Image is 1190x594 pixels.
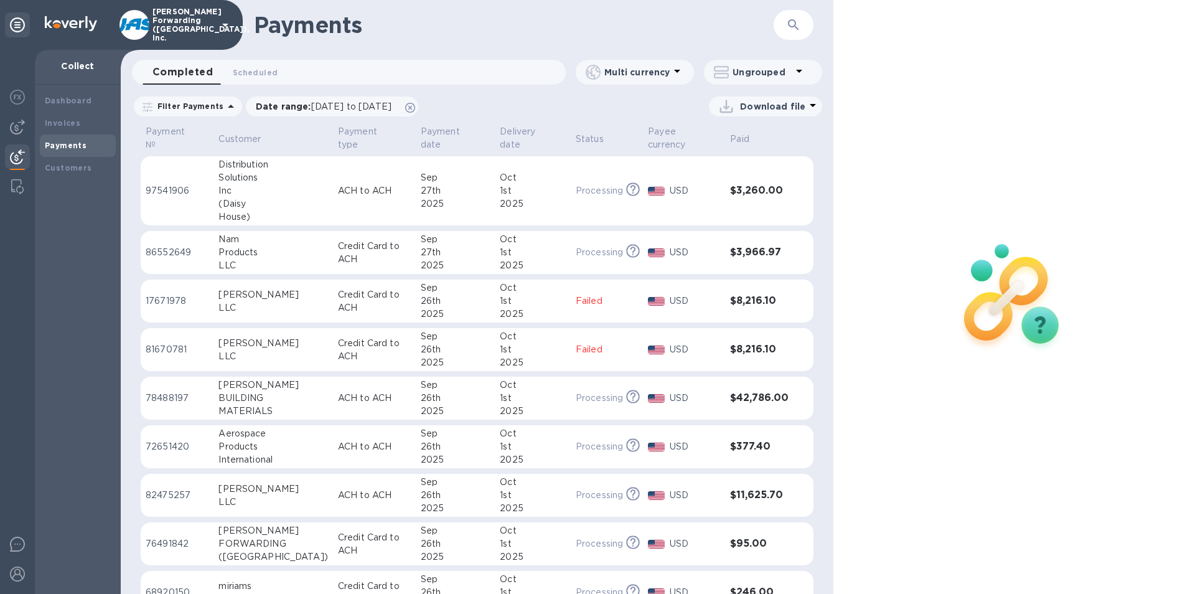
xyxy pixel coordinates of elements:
div: 26th [421,440,490,453]
div: 2025 [421,453,490,466]
div: [PERSON_NAME] [218,483,328,496]
div: 2025 [421,356,490,369]
b: Payments [45,141,87,150]
div: 2025 [500,405,566,418]
div: Sep [421,233,490,246]
div: Sep [421,379,490,392]
div: 26th [421,392,490,405]
div: Sep [421,524,490,537]
p: [PERSON_NAME] Forwarding ([GEOGRAPHIC_DATA]), Inc. [152,7,215,42]
p: Customer [218,133,261,146]
span: Completed [152,64,213,81]
div: 1st [500,392,566,405]
div: Sep [421,427,490,440]
p: USD [670,184,720,197]
p: 97541906 [146,184,208,197]
p: 86552649 [146,246,208,259]
p: Credit Card to ACH [338,288,411,314]
div: 2025 [500,453,566,466]
p: Ungrouped [733,66,792,78]
div: Unpin categories [5,12,30,37]
div: 2025 [500,259,566,272]
div: BUILDING [218,392,328,405]
p: USD [670,537,720,550]
div: miriams [218,580,328,593]
span: Payee currency [648,125,720,151]
div: LLC [218,350,328,363]
p: Multi currency [604,66,670,78]
p: Processing [576,440,623,453]
div: 2025 [421,308,490,321]
p: USD [670,489,720,502]
p: Payment № [146,125,192,151]
img: USD [648,297,665,306]
p: USD [670,246,720,259]
h3: $3,966.97 [730,247,789,258]
h3: $8,216.10 [730,295,789,307]
p: USD [670,440,720,453]
div: FORWARDING [218,537,328,550]
h3: $42,786.00 [730,392,789,404]
div: LLC [218,259,328,272]
div: 2025 [500,550,566,563]
img: USD [648,248,665,257]
div: Oct [500,233,566,246]
p: USD [670,295,720,308]
p: Failed [576,343,638,356]
div: Products [218,440,328,453]
div: Oct [500,476,566,489]
div: ([GEOGRAPHIC_DATA]) [218,550,328,563]
div: 26th [421,343,490,356]
img: Logo [45,16,97,31]
p: 78488197 [146,392,208,405]
div: 27th [421,184,490,197]
div: MATERIALS [218,405,328,418]
span: Payment type [338,125,411,151]
div: 2025 [421,550,490,563]
p: Download file [740,100,805,113]
div: Aerospace [218,427,328,440]
img: USD [648,394,665,403]
p: USD [670,343,720,356]
p: Credit Card to ACH [338,337,411,363]
p: 72651420 [146,440,208,453]
p: Failed [576,295,638,308]
span: Payment date [421,125,490,151]
b: Invoices [45,118,80,128]
h3: $11,625.70 [730,489,789,501]
img: USD [648,540,665,549]
div: Oct [500,171,566,184]
p: Collect [45,60,111,72]
p: Credit Card to ACH [338,531,411,557]
h3: $95.00 [730,538,789,550]
div: 2025 [421,197,490,210]
div: LLC [218,301,328,314]
div: International [218,453,328,466]
div: Nam [218,233,328,246]
div: Date range:[DATE] to [DATE] [246,97,418,116]
div: Products [218,246,328,259]
h1: Payments [254,12,774,38]
div: (Daisy [218,197,328,210]
div: [PERSON_NAME] [218,524,328,537]
p: Delivery date [500,125,550,151]
div: House) [218,210,328,224]
img: USD [648,346,665,354]
p: Date range : [256,100,398,113]
span: Customer [218,133,277,146]
div: LLC [218,496,328,509]
h3: $3,260.00 [730,185,789,197]
div: Oct [500,330,566,343]
span: Paid [730,133,766,146]
div: 2025 [421,405,490,418]
h3: $8,216.10 [730,344,789,356]
div: 1st [500,440,566,453]
div: 26th [421,537,490,550]
p: Payee currency [648,125,704,151]
div: Sep [421,171,490,184]
span: [DATE] to [DATE] [311,101,391,111]
p: USD [670,392,720,405]
div: 1st [500,343,566,356]
div: Sep [421,573,490,586]
p: Processing [576,392,623,405]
